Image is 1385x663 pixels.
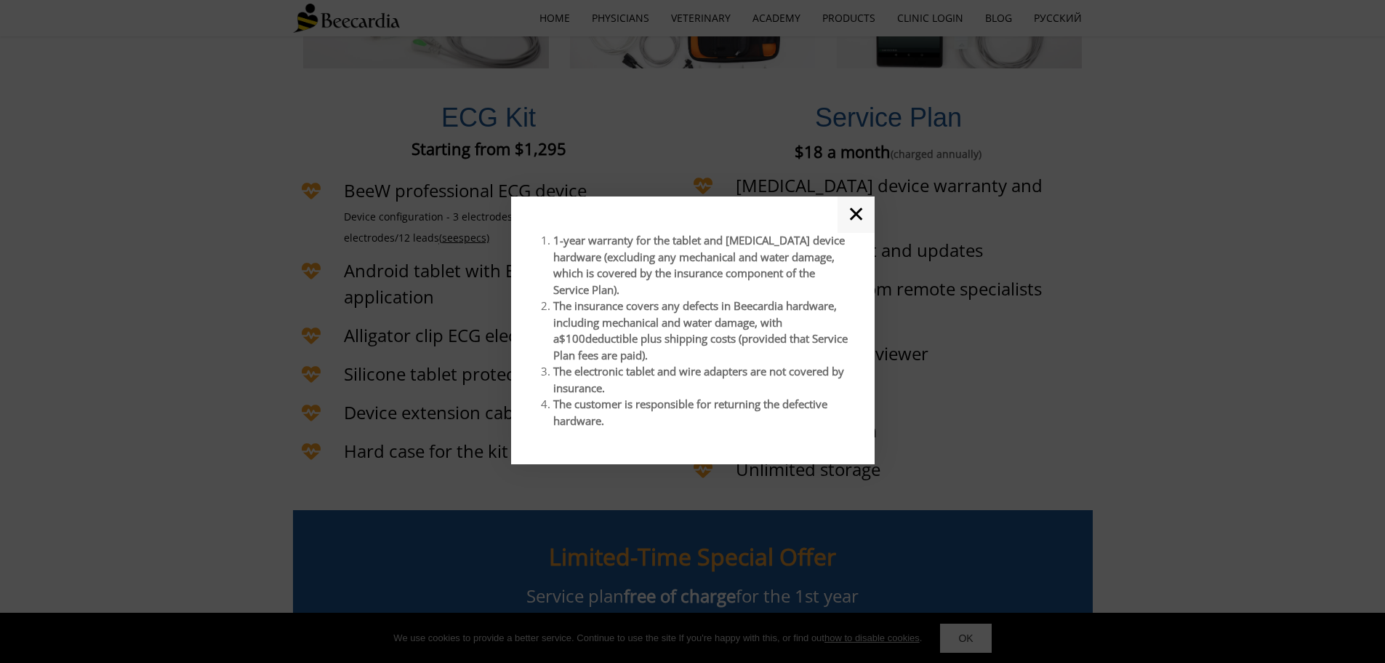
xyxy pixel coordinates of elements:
[553,298,837,346] span: The insurance covers any defects in Beecardia hardware, including mechanical and water damage, wi...
[553,331,848,362] span: deductible plus shipping costs (provided that Service Plan fees are paid).
[553,364,844,395] span: The electronic tablet and wire adapters are not covered by insurance.
[838,196,875,233] a: ✕
[559,331,585,346] span: $100
[553,397,827,428] span: The customer is responsible for returning the defective hardware.
[553,233,845,297] span: 1-year warranty for the tablet and [MEDICAL_DATA] device hardware (excluding any mechanical and w...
